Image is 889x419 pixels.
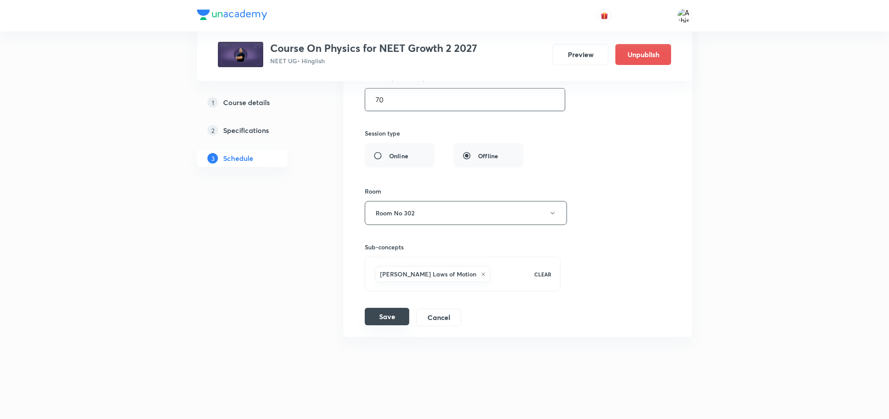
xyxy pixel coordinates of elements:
h5: Schedule [223,153,253,164]
button: Room No 302 [365,201,567,225]
a: Company Logo [197,10,267,22]
h5: Course details [223,97,270,108]
p: CLEAR [534,270,551,278]
p: NEET UG • Hinglish [270,56,477,65]
button: Cancel [416,309,461,326]
button: Unpublish [615,44,671,65]
h6: Room [365,187,381,196]
h6: Session type [365,129,400,138]
button: Preview [553,44,608,65]
a: 2Specifications [197,122,316,139]
img: Company Logo [197,10,267,20]
img: Ashish Kumar [677,8,692,23]
h6: Sub-concepts [365,242,560,252]
button: Save [365,308,409,325]
input: 70 [365,89,565,111]
p: 2 [207,125,218,136]
button: avatar [597,9,611,23]
h3: Course On Physics for NEET Growth 2 2027 [270,42,477,55]
p: 3 [207,153,218,164]
h6: [PERSON_NAME] Laws of Motion [380,269,476,279]
p: 1 [207,97,218,108]
h5: Specifications [223,125,269,136]
img: avatar [601,12,608,20]
a: 1Course details [197,94,316,111]
img: 1ed5ce1f53bc4042abc6fee9f2c90b82.jpg [218,42,263,67]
